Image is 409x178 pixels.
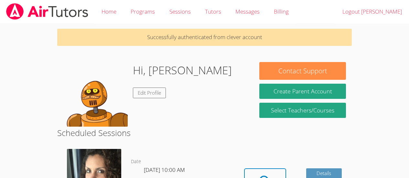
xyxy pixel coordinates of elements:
[131,158,141,166] dt: Date
[235,8,260,15] span: Messages
[259,84,346,99] button: Create Parent Account
[144,166,185,173] span: [DATE] 10:00 AM
[259,62,346,80] button: Contact Support
[57,29,352,46] p: Successfully authenticated from clever account
[133,62,232,79] h1: Hi, [PERSON_NAME]
[63,62,128,127] img: default.png
[5,3,89,20] img: airtutors_banner-c4298cdbf04f3fff15de1276eac7730deb9818008684d7c2e4769d2f7ddbe033.png
[133,88,166,98] a: Edit Profile
[259,103,346,118] a: Select Teachers/Courses
[57,127,352,139] h2: Scheduled Sessions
